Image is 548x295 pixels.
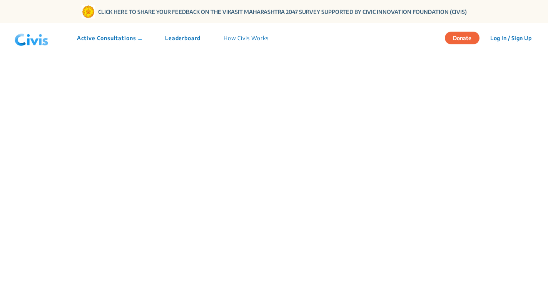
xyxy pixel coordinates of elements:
p: Leaderboard [165,34,200,42]
p: How Civis Works [224,34,269,42]
button: Donate [445,32,479,44]
p: Active Consultations [77,34,142,42]
button: Log In / Sign Up [485,32,536,44]
a: CLICK HERE TO SHARE YOUR FEEDBACK ON THE VIKASIT MAHARASHTRA 2047 SURVEY SUPPORTED BY CIVIC INNOV... [98,8,467,16]
img: Gom Logo [82,5,95,19]
img: navlogo.png [12,27,52,50]
a: Donate [445,34,485,41]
